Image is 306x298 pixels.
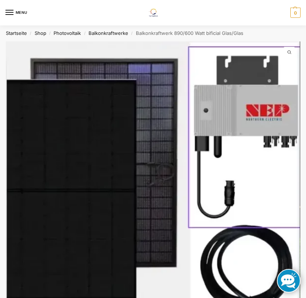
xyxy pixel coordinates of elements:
a: 0 [289,8,301,18]
a: Photovoltaik [54,30,81,36]
a: Shop [35,30,46,36]
button: Menu [5,7,27,18]
a: Startseite [6,30,27,36]
a: Balkonkraftwerke [89,30,128,36]
nav: Cart contents [289,8,301,18]
span: / [27,31,35,36]
nav: Breadcrumb [6,25,300,41]
span: / [128,31,136,36]
span: 0 [290,8,301,18]
img: Solaranlagen, Speicheranlagen und Energiesparprodukte [144,9,161,17]
span: / [46,31,54,36]
span: / [81,31,89,36]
